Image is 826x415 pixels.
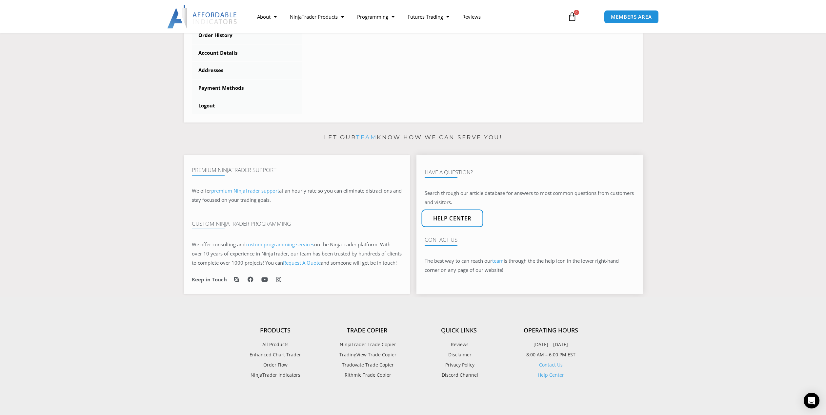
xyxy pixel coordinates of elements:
a: Order History [192,27,303,44]
h4: Premium NinjaTrader Support [192,167,402,173]
a: TradingView Trade Copier [321,350,413,359]
span: Tradovate Trade Copier [340,361,394,369]
p: [DATE] – [DATE] [505,340,597,349]
a: Reviews [456,9,487,24]
a: NinjaTrader Indicators [230,371,321,379]
span: MEMBERS AREA [611,14,652,19]
a: NinjaTrader Trade Copier [321,340,413,349]
p: Let our know how we can serve you! [184,132,643,143]
span: Enhanced Chart Trader [250,350,301,359]
a: Order Flow [230,361,321,369]
a: Request A Quote [283,259,321,266]
a: Discord Channel [413,371,505,379]
a: Reviews [413,340,505,349]
a: 0 [558,7,587,26]
a: team [492,257,504,264]
span: NinjaTrader Trade Copier [338,340,396,349]
span: Discord Channel [440,371,478,379]
p: Search through our article database for answers to most common questions from customers and visit... [425,189,635,207]
span: Disclaimer [447,350,472,359]
span: on the NinjaTrader platform. With over 10 years of experience in NinjaTrader, our team has been t... [192,241,402,266]
span: Rithmic Trade Copier [343,371,391,379]
span: Order Flow [263,361,288,369]
a: Payment Methods [192,80,303,97]
h4: Operating Hours [505,327,597,334]
h4: Custom NinjaTrader Programming [192,220,402,227]
a: team [356,134,377,141]
span: All Products [262,340,289,349]
span: at an hourly rate so you can eliminate distractions and stay focused on your trading goals. [192,187,402,203]
span: Help center [433,216,472,221]
a: Help Center [538,372,564,378]
h4: Quick Links [413,327,505,334]
a: Programming [351,9,401,24]
a: About [251,9,283,24]
a: Contact Us [539,362,563,368]
h4: Products [230,327,321,334]
img: LogoAI | Affordable Indicators – NinjaTrader [167,5,238,28]
a: Privacy Policy [413,361,505,369]
a: Help center [421,210,483,227]
h4: Have A Question? [425,169,635,176]
span: TradingView Trade Copier [338,350,396,359]
h4: Trade Copier [321,327,413,334]
h4: Contact Us [425,236,635,243]
a: custom programming services [246,241,314,248]
a: MEMBERS AREA [604,10,659,24]
span: NinjaTrader Indicators [251,371,300,379]
a: Account Details [192,45,303,62]
div: Open Intercom Messenger [804,393,819,408]
span: Reviews [449,340,469,349]
h6: Keep in Touch [192,276,227,283]
a: NinjaTrader Products [283,9,351,24]
a: Tradovate Trade Copier [321,361,413,369]
a: Enhanced Chart Trader [230,350,321,359]
span: We offer [192,187,211,194]
a: Futures Trading [401,9,456,24]
span: 0 [574,10,579,15]
a: premium NinjaTrader support [211,187,279,194]
nav: Menu [251,9,560,24]
a: Logout [192,97,303,114]
p: 8:00 AM – 6:00 PM EST [505,350,597,359]
span: We offer consulting and [192,241,314,248]
span: Privacy Policy [444,361,474,369]
a: Disclaimer [413,350,505,359]
a: Rithmic Trade Copier [321,371,413,379]
a: All Products [230,340,321,349]
p: The best way to can reach our is through the the help icon in the lower right-hand corner on any ... [425,256,635,275]
a: Addresses [192,62,303,79]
